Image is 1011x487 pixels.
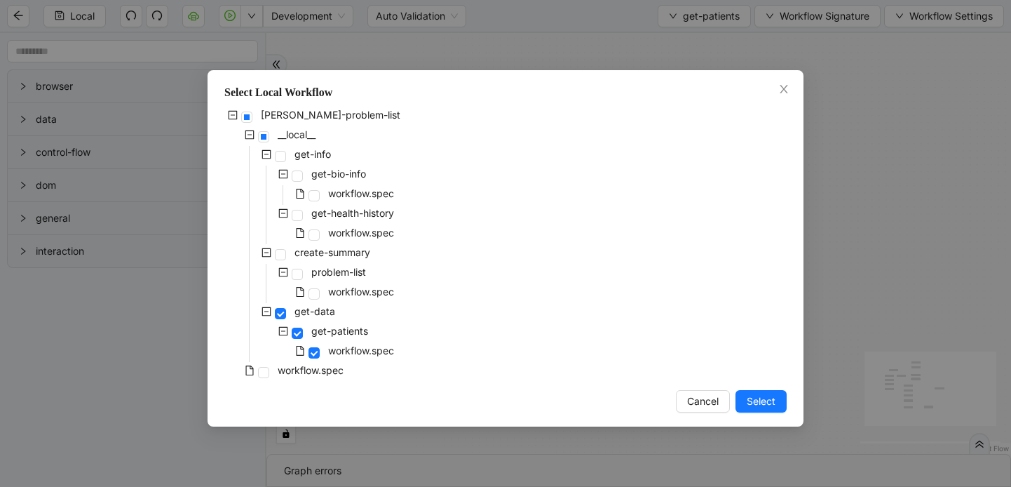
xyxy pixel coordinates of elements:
[228,110,238,120] span: minus-square
[224,84,787,101] div: Select Local Workflow
[275,126,318,143] span: __local__
[325,225,397,241] span: workflow.spec
[328,286,394,298] span: workflow.spec
[278,169,288,179] span: minus-square
[311,168,366,180] span: get-bio-info
[278,267,288,277] span: minus-square
[245,366,255,375] span: file
[278,326,288,336] span: minus-square
[308,205,397,222] span: get-health-history
[687,394,719,409] span: Cancel
[308,264,369,281] span: problem-list
[778,84,789,95] span: close
[308,166,369,182] span: get-bio-info
[294,246,370,258] span: create-summary
[747,394,775,409] span: Select
[262,149,271,159] span: minus-square
[245,130,255,140] span: minus-square
[308,323,371,340] span: get-patients
[292,244,373,261] span: create-summary
[311,207,394,219] span: get-health-history
[295,287,305,297] span: file
[261,109,400,121] span: [PERSON_NAME]-problem-list
[295,189,305,199] span: file
[776,82,792,98] button: Close
[325,283,397,300] span: workflow.spec
[325,342,397,359] span: workflow.spec
[262,248,271,258] span: minus-square
[328,227,394,239] span: workflow.spec
[328,345,394,356] span: workflow.spec
[295,346,305,356] span: file
[328,187,394,199] span: workflow.spec
[294,305,335,317] span: get-data
[294,148,331,160] span: get-info
[311,325,368,337] span: get-patients
[295,228,305,238] span: file
[278,208,288,218] span: minus-square
[735,390,787,413] button: Select
[275,362,346,379] span: workflow.spec
[325,185,397,202] span: workflow.spec
[278,364,344,376] span: workflow.spec
[311,266,366,278] span: problem-list
[292,303,338,320] span: get-data
[262,307,271,316] span: minus-square
[258,107,403,124] span: virta-problem-list
[676,390,730,413] button: Cancel
[292,146,334,163] span: get-info
[278,128,315,140] span: __local__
